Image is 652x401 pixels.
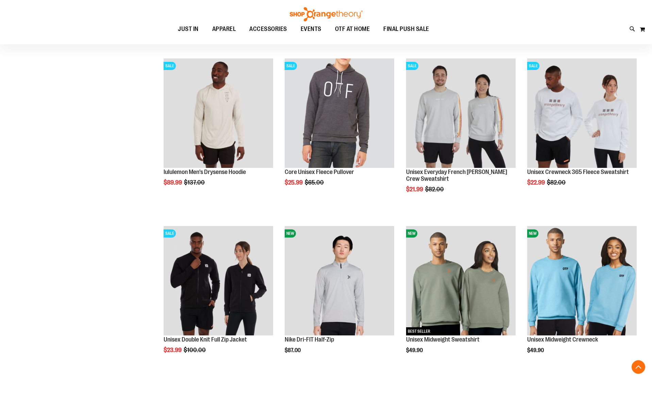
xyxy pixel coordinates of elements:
[406,58,516,169] a: Product image for Unisex Everyday French Terry Crew SweatshirtSALE
[164,169,246,175] a: lululemon Men's Drysense Hoodie
[281,223,398,371] div: product
[289,7,364,21] img: Shop Orangetheory
[527,347,545,353] span: $49.90
[406,327,432,335] span: BEST SELLER
[160,223,277,371] div: product
[406,347,424,353] span: $49.90
[527,58,637,168] img: Product image for Unisex Crewneck 365 Fleece Sweatshirt
[294,21,328,37] a: EVENTS
[328,21,377,37] a: OTF AT HOME
[184,347,207,353] span: $100.00
[527,226,637,335] img: Unisex Midweight Crewneck
[212,21,236,37] span: APPAREL
[249,21,287,37] span: ACCESSORIES
[164,226,273,335] img: Product image for Unisex Double Knit Full Zip Jacket
[527,226,637,336] a: Unisex Midweight CrewneckNEW
[281,55,398,203] div: product
[301,21,321,37] span: EVENTS
[164,62,176,70] span: SALE
[164,347,183,353] span: $23.99
[403,223,519,371] div: product
[164,179,183,186] span: $89.99
[285,336,334,343] a: Nike Dri-FIT Half-Zip
[243,21,294,37] a: ACCESSORIES
[160,55,277,203] div: product
[425,186,445,193] span: $82.00
[285,347,302,353] span: $87.00
[527,58,637,169] a: Product image for Unisex Crewneck 365 Fleece SweatshirtSALE
[164,226,273,336] a: Product image for Unisex Double Knit Full Zip JacketSALE
[406,226,516,335] img: Unisex Midweight Sweatshirt
[527,179,546,186] span: $22.99
[524,55,640,203] div: product
[547,179,567,186] span: $82.00
[527,62,539,70] span: SALE
[377,21,436,37] a: FINAL PUSH SALE
[164,336,247,343] a: Unisex Double Knit Full Zip Jacket
[205,21,243,37] a: APPAREL
[285,226,394,335] img: Nike Dri-FIT Half-Zip
[285,179,304,186] span: $25.99
[285,229,296,238] span: NEW
[406,226,516,336] a: Unisex Midweight SweatshirtNEWBEST SELLER
[527,229,538,238] span: NEW
[406,62,418,70] span: SALE
[164,58,273,169] a: Product image for lululemon Mens Drysense Hoodie BoneSALE
[184,179,206,186] span: $137.00
[335,21,370,37] span: OTF AT HOME
[285,226,394,336] a: Nike Dri-FIT Half-ZipNEW
[164,229,176,238] span: SALE
[406,186,424,193] span: $21.99
[285,58,394,169] a: Product image for Core Unisex Fleece PulloverSALE
[632,360,645,374] button: Back To Top
[285,58,394,168] img: Product image for Core Unisex Fleece Pullover
[406,229,417,238] span: NEW
[383,21,429,37] span: FINAL PUSH SALE
[285,62,297,70] span: SALE
[527,169,629,175] a: Unisex Crewneck 365 Fleece Sweatshirt
[285,169,354,175] a: Core Unisex Fleece Pullover
[524,223,640,371] div: product
[406,58,516,168] img: Product image for Unisex Everyday French Terry Crew Sweatshirt
[178,21,199,37] span: JUST IN
[164,58,273,168] img: Product image for lululemon Mens Drysense Hoodie Bone
[527,336,598,343] a: Unisex Midweight Crewneck
[406,169,507,182] a: Unisex Everyday French [PERSON_NAME] Crew Sweatshirt
[305,179,325,186] span: $65.00
[403,55,519,210] div: product
[171,21,205,37] a: JUST IN
[406,336,480,343] a: Unisex Midweight Sweatshirt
